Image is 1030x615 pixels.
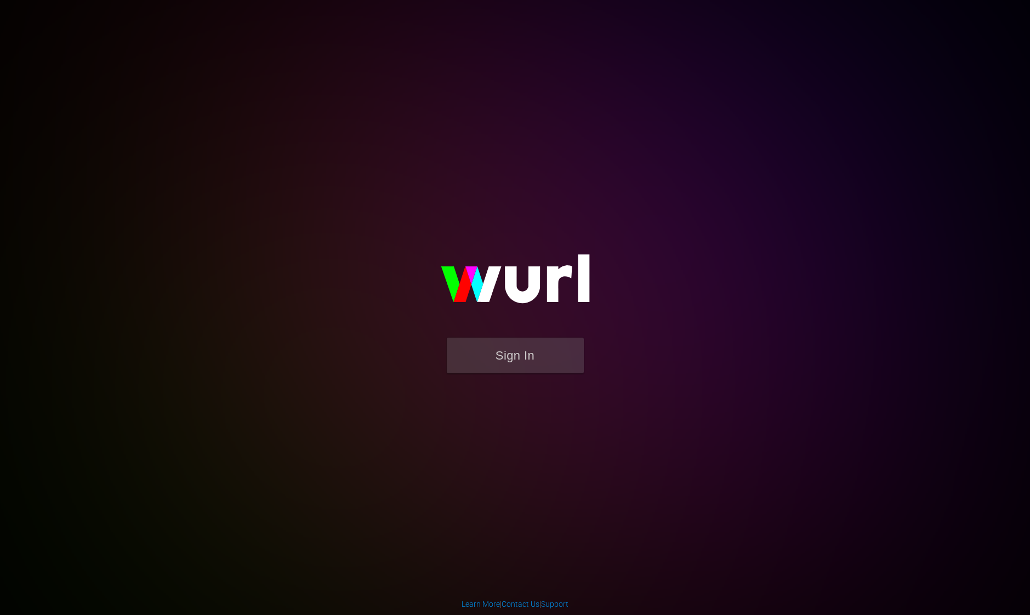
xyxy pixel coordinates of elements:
[406,231,625,337] img: wurl-logo-on-black-223613ac3d8ba8fe6dc639794a292ebdb59501304c7dfd60c99c58986ef67473.svg
[541,600,568,608] a: Support
[462,600,500,608] a: Learn More
[462,599,568,610] div: | |
[502,600,539,608] a: Contact Us
[447,338,584,373] button: Sign In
